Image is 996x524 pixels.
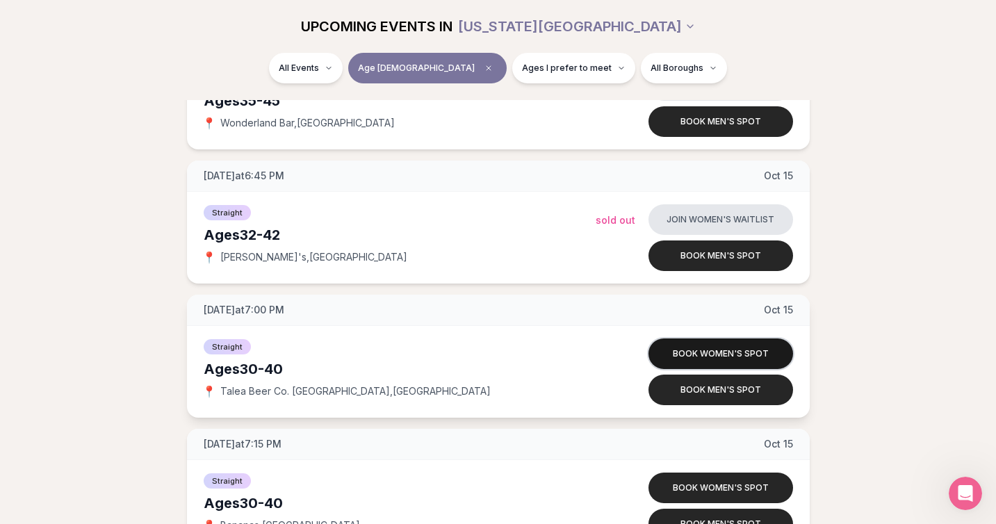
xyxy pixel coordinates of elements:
button: Book women's spot [648,473,793,503]
button: Age [DEMOGRAPHIC_DATA]Clear age [348,53,507,83]
span: Oct 15 [764,303,793,317]
span: [DATE] at 7:15 PM [204,437,281,451]
span: UPCOMING EVENTS IN [301,17,452,36]
span: 📍 [204,386,215,397]
button: All Boroughs [641,53,727,83]
button: All Events [269,53,343,83]
div: Ages 32-42 [204,225,596,245]
span: [DATE] at 7:00 PM [204,303,284,317]
button: [US_STATE][GEOGRAPHIC_DATA] [458,11,696,42]
button: Book women's spot [648,338,793,369]
button: Book men's spot [648,240,793,271]
button: Book men's spot [648,375,793,405]
span: Straight [204,205,251,220]
span: 📍 [204,117,215,129]
span: Oct 15 [764,169,793,183]
span: Straight [204,339,251,354]
span: [DATE] at 6:45 PM [204,169,284,183]
div: Ages 30-40 [204,359,596,379]
span: All Boroughs [651,63,703,74]
button: Book men's spot [648,106,793,137]
span: Talea Beer Co. [GEOGRAPHIC_DATA] , [GEOGRAPHIC_DATA] [220,384,491,398]
span: 📍 [204,252,215,263]
span: All Events [279,63,319,74]
span: Straight [204,473,251,489]
div: Ages 30-40 [204,493,596,513]
button: Ages I prefer to meet [512,53,635,83]
span: Oct 15 [764,437,793,451]
span: Age [DEMOGRAPHIC_DATA] [358,63,475,74]
button: Join women's waitlist [648,204,793,235]
span: Wonderland Bar , [GEOGRAPHIC_DATA] [220,116,395,130]
span: Ages I prefer to meet [522,63,612,74]
span: Clear age [480,60,497,76]
span: Sold Out [596,214,635,226]
iframe: Intercom live chat [949,477,982,510]
span: [PERSON_NAME]'s , [GEOGRAPHIC_DATA] [220,250,407,264]
div: Ages 35-45 [204,91,596,110]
